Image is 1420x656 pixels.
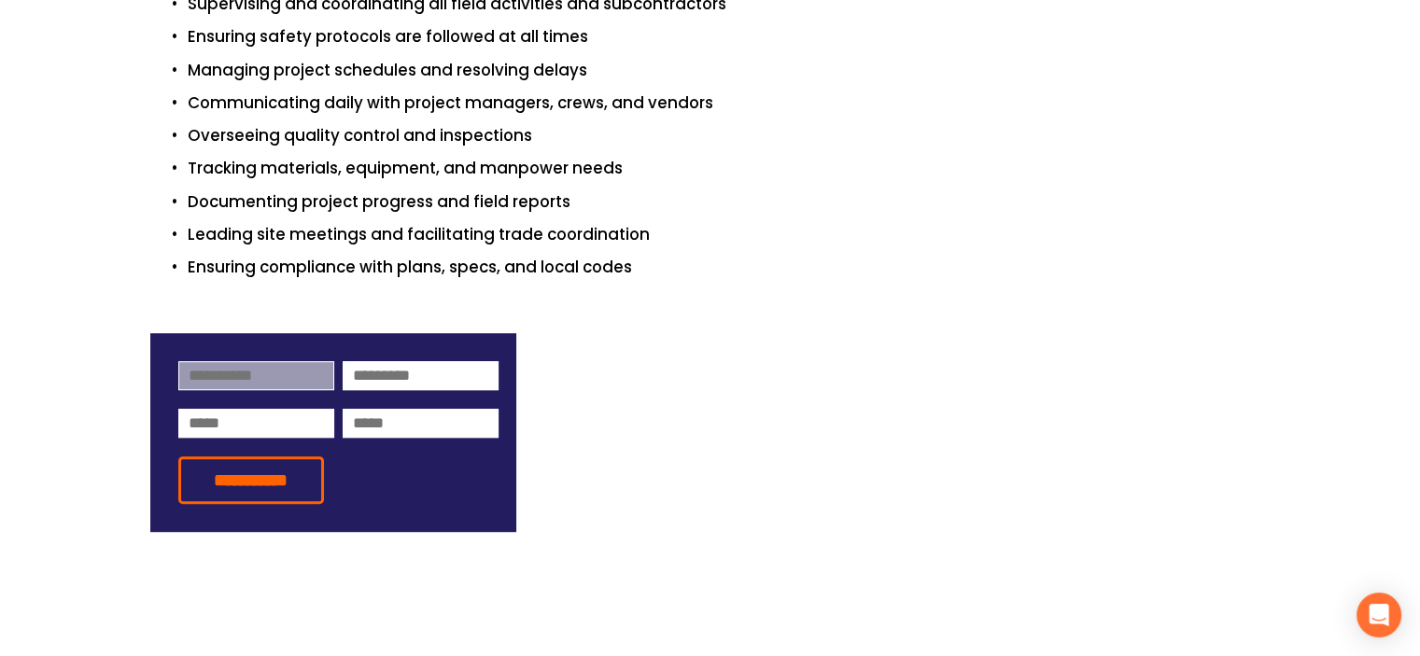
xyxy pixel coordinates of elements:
p: Ensuring compliance with plans, specs, and local codes [188,255,1271,280]
p: Managing project schedules and resolving delays [188,58,1271,83]
p: Documenting project progress and field reports [188,189,1271,215]
p: Leading site meetings and facilitating trade coordination [188,222,1271,247]
p: Ensuring safety protocols are followed at all times [188,24,1271,49]
p: Communicating daily with project managers, crews, and vendors [188,91,1271,116]
p: Tracking materials, equipment, and manpower needs [188,156,1271,181]
p: Overseeing quality control and inspections [188,123,1271,148]
div: Open Intercom Messenger [1357,593,1401,637]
